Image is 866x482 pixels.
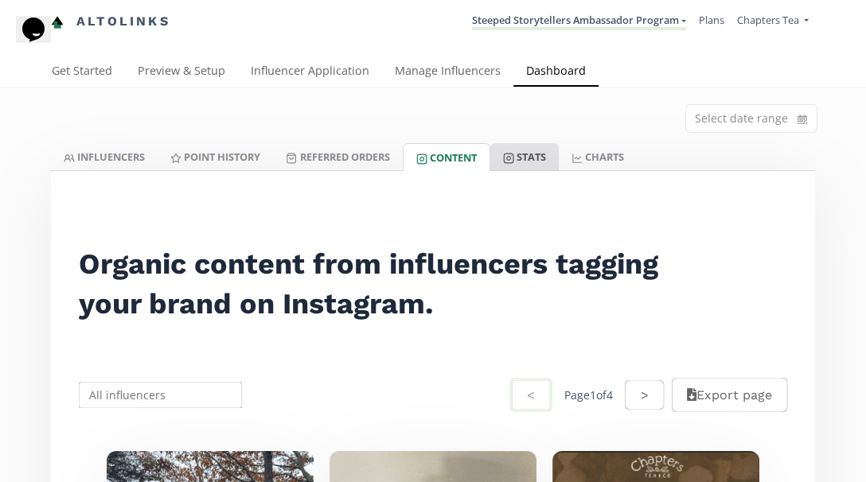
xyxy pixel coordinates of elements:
span: Chapters Tea [737,13,799,27]
h2: Organic content from influencers tagging your brand on Instagram. [79,244,679,324]
a: Manage Influencers [382,56,513,88]
button: < [509,378,552,412]
a: Stats [490,143,559,170]
iframe: chat widget [16,16,67,64]
div: Page 1 of 4 [564,387,613,403]
a: Preview & Setup [125,56,238,88]
a: Altolinks [51,9,170,35]
a: Referred Orders [273,143,402,170]
a: Influencer Application [238,56,382,88]
a: Content [403,143,490,171]
a: Get Started [39,56,125,88]
input: All influencers [76,379,244,410]
a: Point HISTORY [158,143,273,170]
a: Steeped Storytellers Ambassador Program [472,13,686,30]
a: Chapters Tea [737,13,809,31]
button: > [625,380,663,410]
svg: calendar [798,111,807,127]
a: Dashboard [513,56,599,88]
a: CHARTS [559,143,637,170]
button: Export page [672,378,787,412]
a: INFLUENCERS [51,143,158,170]
a: Plans [699,13,724,27]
